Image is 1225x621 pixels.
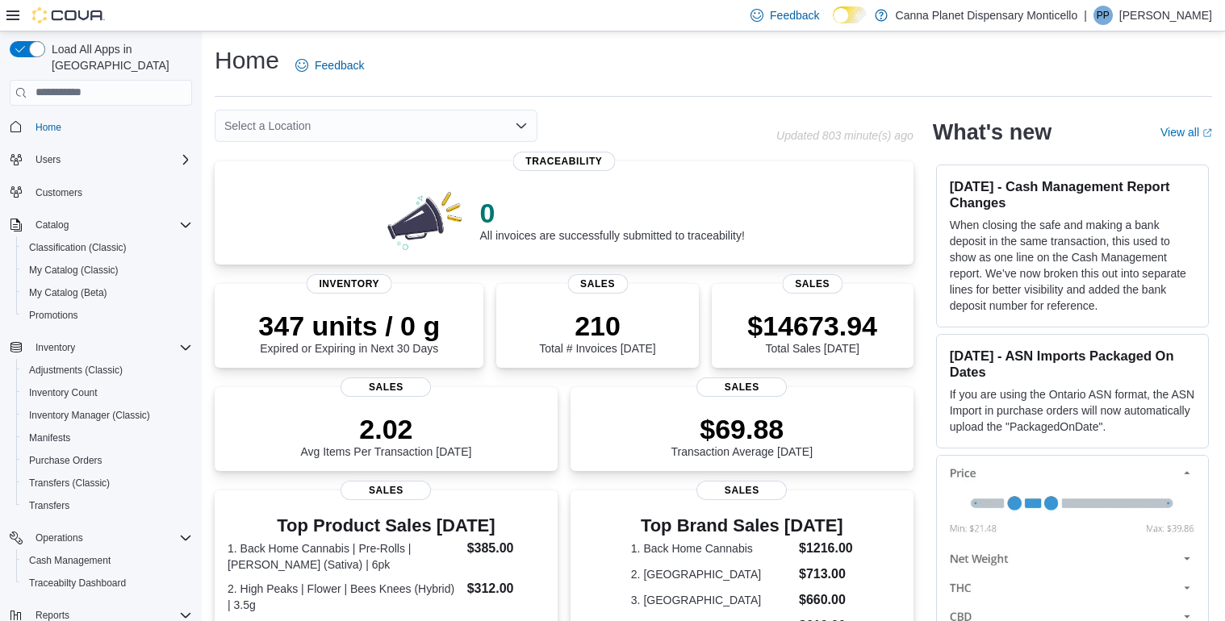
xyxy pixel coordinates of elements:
span: Traceabilty Dashboard [29,577,126,590]
div: Total # Invoices [DATE] [539,310,655,355]
span: Sales [696,481,787,500]
span: Promotions [23,306,192,325]
span: Sales [341,481,431,500]
button: Adjustments (Classic) [16,359,199,381]
span: Sales [696,377,787,397]
dt: 3. [GEOGRAPHIC_DATA] [631,592,792,608]
span: Cash Management [29,554,111,567]
img: Cova [32,7,105,23]
p: $69.88 [671,413,813,445]
a: Feedback [289,49,370,81]
div: Parth Patel [1093,6,1113,25]
a: Classification (Classic) [23,238,133,257]
span: Feedback [315,57,364,73]
dt: 2. [GEOGRAPHIC_DATA] [631,566,792,582]
span: Home [36,121,61,134]
h3: [DATE] - Cash Management Report Changes [950,178,1195,210]
span: Transfers [29,499,69,512]
button: Customers [3,181,199,204]
button: Promotions [16,304,199,327]
a: Adjustments (Classic) [23,361,129,380]
button: Manifests [16,427,199,449]
span: Users [29,150,192,169]
span: Inventory Count [29,386,98,399]
dd: $1216.00 [799,539,853,558]
button: Catalog [3,214,199,236]
span: Sales [567,274,628,294]
span: Promotions [29,309,78,322]
button: Purchase Orders [16,449,199,472]
button: Inventory Manager (Classic) [16,404,199,427]
a: Cash Management [23,551,117,570]
button: Transfers (Classic) [16,472,199,494]
h1: Home [215,44,279,77]
dd: $713.00 [799,565,853,584]
span: Users [36,153,61,166]
dt: 1. Back Home Cannabis | Pre-Rolls | [PERSON_NAME] (Sativa) | 6pk [228,540,461,573]
button: Open list of options [515,119,528,132]
dd: $385.00 [467,539,545,558]
dd: $660.00 [799,590,853,610]
span: Classification (Classic) [23,238,192,257]
span: Operations [29,528,192,548]
span: Transfers (Classic) [29,477,110,490]
button: My Catalog (Classic) [16,259,199,281]
span: Traceability [512,152,615,171]
span: Cash Management [23,551,192,570]
button: Inventory Count [16,381,199,404]
dt: 2. High Peaks | Flower | Bees Knees (Hybrid) | 3.5g [228,581,461,613]
h3: Top Brand Sales [DATE] [631,516,853,536]
div: Transaction Average [DATE] [671,413,813,458]
span: Traceabilty Dashboard [23,573,192,593]
span: Purchase Orders [29,454,102,467]
dd: $312.00 [467,579,545,598]
div: Total Sales [DATE] [747,310,877,355]
span: Inventory [36,341,75,354]
span: Adjustments (Classic) [29,364,123,377]
button: Cash Management [16,549,199,572]
h2: What's new [933,119,1051,145]
span: Catalog [36,219,69,231]
a: Customers [29,183,89,202]
h3: Top Product Sales [DATE] [228,516,545,536]
p: 0 [480,197,745,229]
button: Inventory [3,336,199,359]
p: 2.02 [300,413,471,445]
button: Users [29,150,67,169]
span: Inventory [306,274,392,294]
p: If you are using the Ontario ASN format, the ASN Import in purchase orders will now automatically... [950,386,1195,435]
p: | [1084,6,1087,25]
span: Classification (Classic) [29,241,127,254]
a: Inventory Manager (Classic) [23,406,157,425]
button: Catalog [29,215,75,235]
div: Avg Items Per Transaction [DATE] [300,413,471,458]
span: Adjustments (Classic) [23,361,192,380]
a: My Catalog (Classic) [23,260,125,280]
span: Inventory Manager (Classic) [29,409,150,422]
span: Manifests [29,431,70,444]
span: Customers [36,186,82,199]
span: Transfers [23,496,192,515]
button: Users [3,148,199,171]
span: Manifests [23,428,192,448]
dt: 1. Back Home Cannabis [631,540,792,556]
span: Inventory Count [23,383,192,402]
a: My Catalog (Beta) [23,283,114,302]
span: My Catalog (Classic) [23,260,192,280]
span: Sales [782,274,842,294]
span: Customers [29,182,192,202]
input: Dark Mode [833,6,867,23]
button: Operations [29,528,90,548]
a: Manifests [23,428,77,448]
button: Transfers [16,494,199,517]
a: Purchase Orders [23,451,109,470]
span: My Catalog (Beta) [23,283,192,302]
p: When closing the safe and making a bank deposit in the same transaction, this used to show as one... [950,217,1195,314]
a: Home [29,118,68,137]
span: Catalog [29,215,192,235]
span: Inventory Manager (Classic) [23,406,192,425]
h3: [DATE] - ASN Imports Packaged On Dates [950,348,1195,380]
p: 347 units / 0 g [258,310,440,342]
button: Operations [3,527,199,549]
div: All invoices are successfully submitted to traceability! [480,197,745,242]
